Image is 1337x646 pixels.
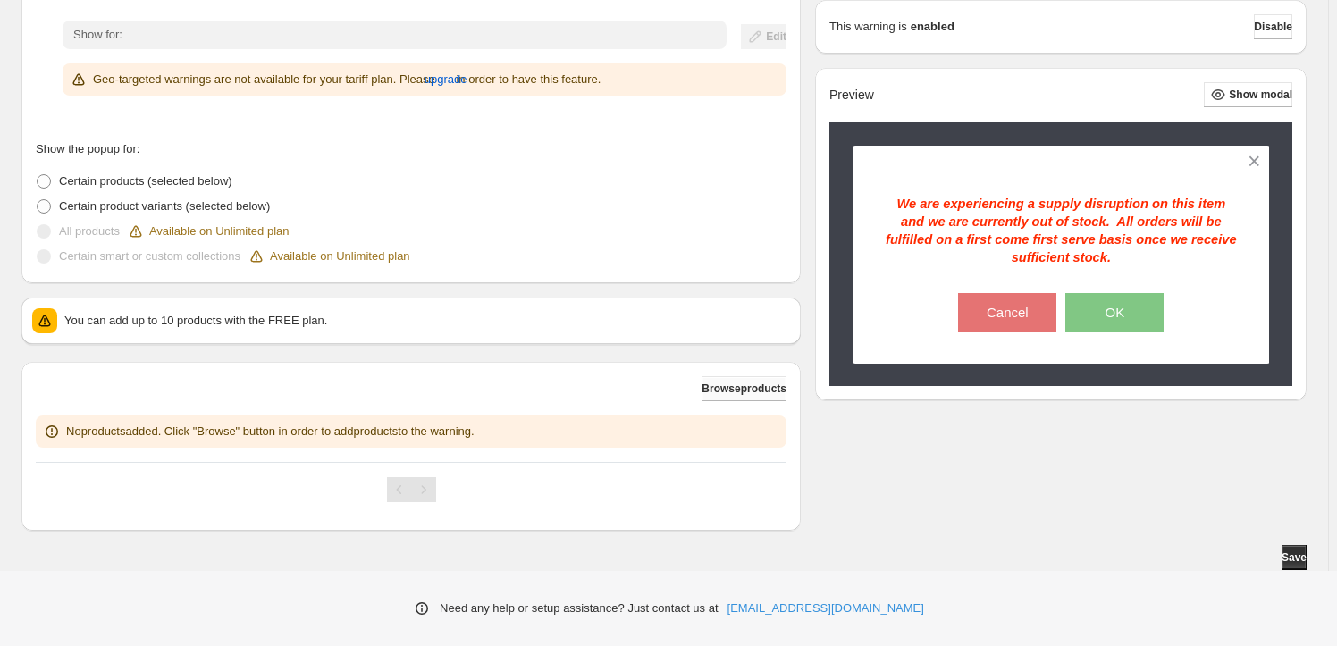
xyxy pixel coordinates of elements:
button: Show modal [1204,82,1292,107]
span: Show for: [73,28,122,41]
span: upgrade [425,71,467,88]
p: All products [59,222,120,240]
a: [EMAIL_ADDRESS][DOMAIN_NAME] [727,600,924,617]
p: Certain smart or custom collections [59,247,240,265]
span: We are experiencing a supply disruption on this item and we are currently out of stock. All order... [886,197,1237,264]
div: Available on Unlimited plan [248,247,410,265]
span: Show the popup for: [36,142,139,155]
button: OK [1065,293,1164,332]
p: Geo-targeted warnings are not available for your tariff plan. Please in order to have this feature. [93,71,601,88]
button: Browseproducts [702,376,786,401]
button: upgrade [425,65,467,94]
p: This warning is [829,18,907,36]
button: Disable [1254,14,1292,39]
span: Show modal [1229,88,1292,102]
span: Certain product variants (selected below) [59,199,270,213]
button: Cancel [958,293,1056,332]
button: Save [1282,545,1307,570]
span: Disable [1254,20,1292,34]
span: Certain products (selected below) [59,174,232,188]
strong: enabled [911,18,954,36]
div: Available on Unlimited plan [127,222,290,240]
span: Browse products [702,382,786,396]
nav: Pagination [387,477,436,502]
p: You can add up to 10 products with the FREE plan. [64,312,790,330]
p: No products added. Click "Browse" button in order to add products to the warning. [66,423,475,440]
span: Save [1282,550,1307,565]
h2: Preview [829,88,874,103]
